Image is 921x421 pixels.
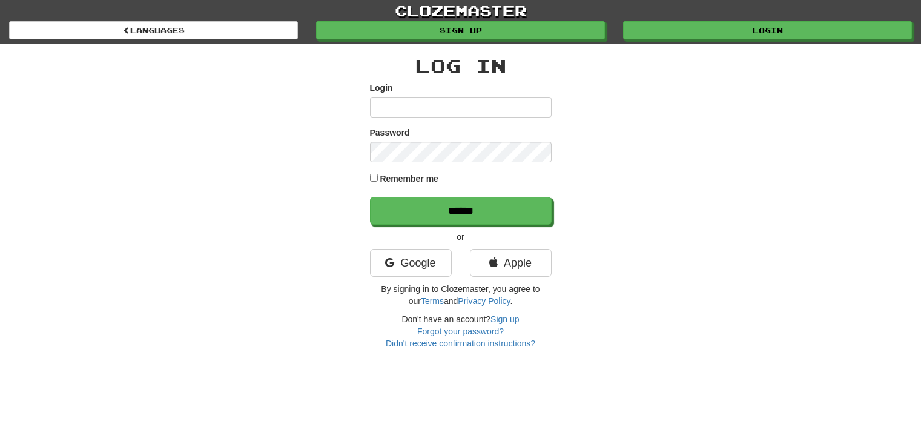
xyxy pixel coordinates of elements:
label: Password [370,127,410,139]
p: By signing in to Clozemaster, you agree to our and . [370,283,552,307]
a: Forgot your password? [417,327,504,336]
a: Didn't receive confirmation instructions? [386,339,535,348]
a: Apple [470,249,552,277]
a: Privacy Policy [458,296,510,306]
label: Remember me [380,173,438,185]
a: Languages [9,21,298,39]
a: Google [370,249,452,277]
a: Login [623,21,912,39]
h2: Log In [370,56,552,76]
p: or [370,231,552,243]
a: Sign up [490,314,519,324]
a: Sign up [316,21,605,39]
a: Terms [421,296,444,306]
label: Login [370,82,393,94]
div: Don't have an account? [370,313,552,350]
